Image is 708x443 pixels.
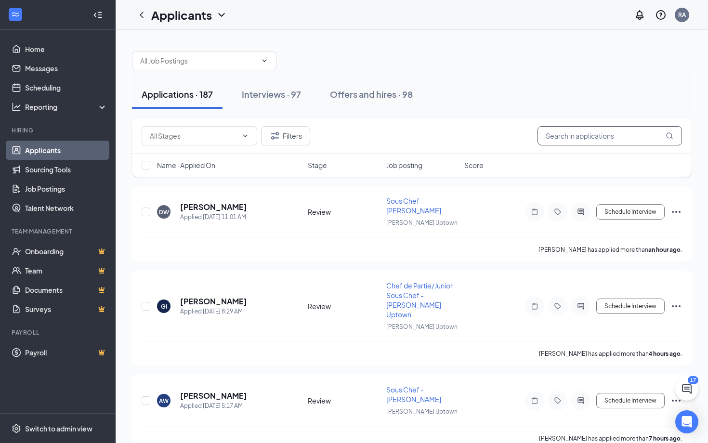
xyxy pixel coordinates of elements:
a: Talent Network [25,198,107,218]
div: Applied [DATE] 11:01 AM [180,212,247,222]
svg: Ellipses [670,206,682,218]
svg: MagnifyingGlass [666,132,673,140]
svg: Collapse [93,10,103,20]
a: TeamCrown [25,261,107,280]
button: Schedule Interview [596,299,665,314]
a: OnboardingCrown [25,242,107,261]
svg: Analysis [12,102,21,112]
span: Name · Applied On [157,160,215,170]
a: Scheduling [25,78,107,97]
a: Sourcing Tools [25,160,107,179]
div: Interviews · 97 [242,88,301,100]
a: Job Postings [25,179,107,198]
svg: ActiveChat [575,208,587,216]
span: [PERSON_NAME] Uptown [386,408,458,415]
div: 17 [688,376,698,384]
b: an hour ago [648,246,681,253]
div: Payroll [12,328,105,337]
h5: [PERSON_NAME] [180,391,247,401]
div: Review [308,396,380,405]
svg: Note [529,302,540,310]
span: [PERSON_NAME] Uptown [386,219,458,226]
svg: Tag [552,302,564,310]
p: [PERSON_NAME] has applied more than . [539,350,682,358]
span: Sous Chef - [PERSON_NAME] [386,385,441,404]
a: PayrollCrown [25,343,107,362]
div: Open Intercom Messenger [675,410,698,433]
b: 4 hours ago [649,350,681,357]
svg: Ellipses [670,395,682,406]
span: Job posting [386,160,422,170]
span: Sous Chef - [PERSON_NAME] [386,196,441,215]
svg: ActiveChat [575,302,587,310]
a: Messages [25,59,107,78]
svg: ChevronDown [261,57,268,65]
p: [PERSON_NAME] has applied more than . [539,434,682,443]
h5: [PERSON_NAME] [180,296,247,307]
div: Applications · 187 [142,88,213,100]
p: [PERSON_NAME] has applied more than . [538,246,682,254]
svg: Notifications [634,9,645,21]
button: Schedule Interview [596,393,665,408]
div: Applied [DATE] 5:17 AM [180,401,247,411]
div: Applied [DATE] 8:29 AM [180,307,247,316]
svg: ChevronLeft [136,9,147,21]
span: Chef de Partie/Junior Sous Chef - [PERSON_NAME] Uptown [386,281,453,319]
div: Review [308,301,380,311]
span: Score [464,160,484,170]
h5: [PERSON_NAME] [180,202,247,212]
input: All Job Postings [140,55,257,66]
div: RA [678,11,686,19]
div: GI [161,302,167,311]
a: Home [25,39,107,59]
svg: ChevronDown [216,9,227,21]
svg: QuestionInfo [655,9,667,21]
h1: Applicants [151,7,212,23]
div: Offers and hires · 98 [330,88,413,100]
a: DocumentsCrown [25,280,107,300]
div: Reporting [25,102,108,112]
input: Search in applications [538,126,682,145]
svg: Settings [12,424,21,433]
button: ChatActive [675,378,698,401]
svg: Note [529,397,540,404]
svg: Ellipses [670,300,682,312]
input: All Stages [150,130,237,141]
svg: Tag [552,208,564,216]
div: Hiring [12,126,105,134]
svg: Note [529,208,540,216]
svg: ChatActive [681,383,693,395]
svg: ActiveChat [575,397,587,404]
div: Switch to admin view [25,424,92,433]
div: AW [159,397,169,405]
svg: ChevronDown [241,132,249,140]
a: SurveysCrown [25,300,107,319]
div: Team Management [12,227,105,235]
span: [PERSON_NAME] Uptown [386,323,458,330]
b: 7 hours ago [649,435,681,442]
div: DW [159,208,169,216]
svg: Tag [552,397,564,404]
button: Schedule Interview [596,204,665,220]
a: Applicants [25,141,107,160]
div: Review [308,207,380,217]
svg: Filter [269,130,281,142]
svg: WorkstreamLogo [11,10,20,19]
button: Filter Filters [261,126,310,145]
span: Stage [308,160,327,170]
